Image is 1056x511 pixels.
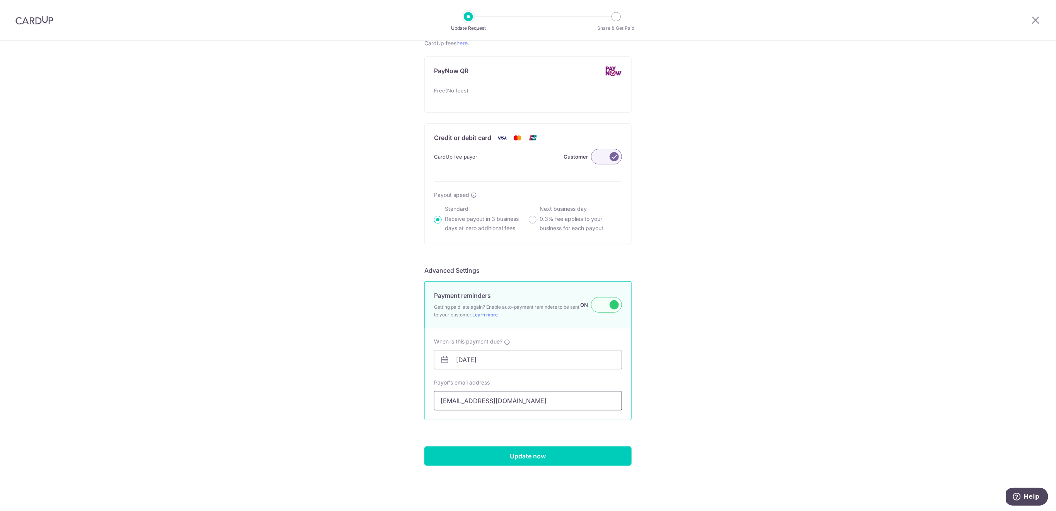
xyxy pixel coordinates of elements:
span: Help [17,5,33,12]
p: PayNow QR [434,66,468,77]
p: Update Request [440,24,497,32]
span: translation missing: en.company.payment_requests.form.header.labels.advanced_settings [424,267,480,274]
div: Payment reminders Getting paid late again? Enable auto-payment reminders to be sent to your custo... [434,291,622,319]
p: 0.3% fee applies to your business for each payout [540,214,622,233]
input: DD/MM/YYYY [434,350,622,369]
p: Credit or debit card [434,133,491,143]
span: Free(No fees) [434,86,468,95]
img: Union Pay [525,133,541,143]
img: Mastercard [510,133,525,143]
label: Payor's email address [434,379,490,386]
span: Getting paid late again? Enable auto-payment reminders to be sent to your customer. [434,303,580,319]
img: PayNow [605,66,622,77]
label: Customer [564,152,588,161]
input: Email [434,391,622,410]
p: Payment reminders [434,291,491,300]
p: Next business day [540,205,622,213]
label: ON [580,300,588,309]
input: Update now [424,446,632,466]
span: CardUp fee payor [434,152,477,161]
p: Standard [445,205,527,213]
span: When is this payment due? [434,338,502,345]
p: Receive payout in 3 business days at zero additional fees [445,214,527,233]
div: Payout speed [434,191,622,199]
p: Share & Get Paid [588,24,645,32]
img: CardUp [15,15,53,25]
a: Learn more [472,312,498,318]
iframe: Opens a widget where you can find more information [1006,488,1048,507]
a: here [456,40,468,46]
img: Visa [494,133,510,143]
